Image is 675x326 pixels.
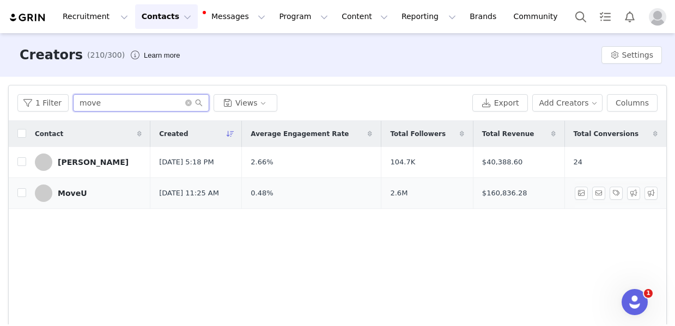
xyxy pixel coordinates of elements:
[569,4,593,29] button: Search
[472,94,528,112] button: Export
[395,4,463,29] button: Reporting
[574,188,583,199] span: 94
[601,46,662,64] button: Settings
[607,94,658,112] button: Columns
[649,8,666,26] img: placeholder-profile.jpg
[87,50,125,61] span: (210/300)
[159,129,188,139] span: Created
[592,187,610,200] span: Send Email
[644,289,653,298] span: 1
[482,188,527,199] span: $160,836.28
[390,129,446,139] span: Total Followers
[142,50,182,61] div: Tooltip anchor
[159,188,219,199] span: [DATE] 11:25 AM
[214,94,277,112] button: Views
[482,129,534,139] span: Total Revenue
[251,129,349,139] span: Average Engagement Rate
[198,4,272,29] button: Messages
[335,4,394,29] button: Content
[272,4,335,29] button: Program
[58,189,87,198] div: MoveU
[482,157,522,168] span: $40,388.60
[390,157,415,168] span: 104.7K
[574,157,583,168] span: 24
[20,45,83,65] h3: Creators
[532,94,603,112] button: Add Creators
[73,94,209,112] input: Search...
[251,157,273,168] span: 2.66%
[507,4,569,29] a: Community
[622,289,648,315] iframe: Intercom live chat
[195,99,203,107] i: icon: search
[9,13,47,23] img: grin logo
[618,4,642,29] button: Notifications
[58,158,129,167] div: [PERSON_NAME]
[593,4,617,29] a: Tasks
[390,188,408,199] span: 2.6M
[35,153,142,171] a: [PERSON_NAME]
[17,94,69,112] button: 1 Filter
[159,157,214,168] span: [DATE] 5:18 PM
[463,4,506,29] a: Brands
[56,4,135,29] button: Recruitment
[251,188,273,199] span: 0.48%
[35,129,63,139] span: Contact
[135,4,198,29] button: Contacts
[185,100,192,106] i: icon: close-circle
[574,129,639,139] span: Total Conversions
[35,184,142,202] a: MoveU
